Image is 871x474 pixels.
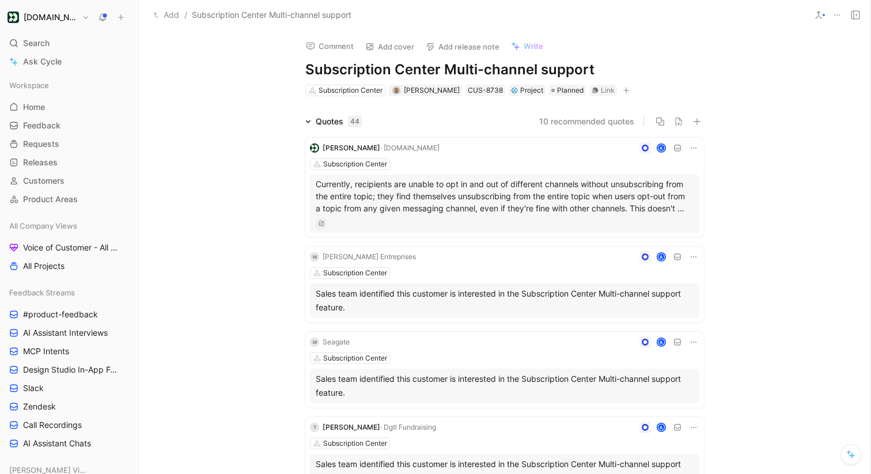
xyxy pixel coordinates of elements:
[549,85,586,96] div: Planned
[360,39,419,55] button: Add cover
[310,143,319,153] img: logo
[5,217,134,234] div: All Company Views
[23,194,78,205] span: Product Areas
[323,267,387,279] div: Subscription Center
[23,157,58,168] span: Releases
[468,85,503,96] div: CUS-8738
[5,239,134,256] a: Voice of Customer - All Areas
[23,309,98,320] span: #product-feedback
[5,172,134,189] a: Customers
[319,85,383,96] div: Subscription Center
[5,135,134,153] a: Requests
[348,116,362,127] div: 44
[5,117,134,134] a: Feedback
[23,327,108,339] span: AI Assistant Interviews
[658,253,665,261] div: A
[192,8,351,22] span: Subscription Center Multi-channel support
[9,220,77,232] span: All Company Views
[323,158,387,170] div: Subscription Center
[380,143,440,152] span: · [DOMAIN_NAME]
[7,12,19,23] img: Customer.io
[23,364,120,376] span: Design Studio In-App Feedback
[421,39,505,55] button: Add release note
[601,85,615,96] div: Link
[5,191,134,208] a: Product Areas
[511,85,543,96] div: Project
[5,284,134,301] div: Feedback Streams
[24,12,77,22] h1: [DOMAIN_NAME]
[316,287,694,314] div: Sales team identified this customer is interested in the Subscription Center Multi-channel suppor...
[23,401,56,412] span: Zendesk
[5,435,134,452] a: AI Assistant Chats
[404,86,460,94] span: [PERSON_NAME]
[301,115,366,128] div: Quotes44
[23,175,65,187] span: Customers
[310,423,319,432] div: T
[658,145,665,152] div: A
[9,79,49,91] span: Workspace
[393,87,399,93] img: avatar
[506,38,548,54] button: Write
[310,338,319,347] div: M
[658,424,665,431] div: A
[23,242,119,253] span: Voice of Customer - All Areas
[316,178,694,214] p: Currently, recipients are unable to opt in and out of different channels without unsubscribing fr...
[323,352,387,364] div: Subscription Center
[323,423,380,431] span: [PERSON_NAME]
[184,8,187,22] span: /
[557,85,584,96] span: Planned
[5,9,92,25] button: Customer.io[DOMAIN_NAME]
[5,306,134,323] a: #product-feedback
[5,217,134,275] div: All Company ViewsVoice of Customer - All AreasAll Projects
[5,416,134,434] a: Call Recordings
[5,77,134,94] div: Workspace
[5,361,134,378] a: Design Studio In-App Feedback
[5,35,134,52] div: Search
[323,336,350,348] div: Seagate
[23,101,45,113] span: Home
[5,154,134,171] a: Releases
[5,98,134,116] a: Home
[310,252,319,261] div: M
[323,251,416,263] div: [PERSON_NAME] Entreprises
[5,380,134,397] a: Slack
[509,85,546,96] div: 💠Project
[5,53,134,70] a: Ask Cycle
[380,423,436,431] span: · Dgtl Fundraising
[658,339,665,346] div: A
[539,115,634,128] button: 10 recommended quotes
[23,260,65,272] span: All Projects
[511,87,518,94] img: 💠
[5,257,134,275] a: All Projects
[316,372,694,400] div: Sales team identified this customer is interested in the Subscription Center Multi-channel suppor...
[23,138,59,150] span: Requests
[301,38,359,54] button: Comment
[524,41,543,51] span: Write
[23,419,82,431] span: Call Recordings
[150,8,182,22] button: Add
[23,55,62,69] span: Ask Cycle
[5,324,134,342] a: AI Assistant Interviews
[323,143,380,152] span: [PERSON_NAME]
[323,438,387,449] div: Subscription Center
[23,382,44,394] span: Slack
[305,60,704,79] h1: Subscription Center Multi-channel support
[23,120,60,131] span: Feedback
[23,438,91,449] span: AI Assistant Chats
[5,398,134,415] a: Zendesk
[23,36,50,50] span: Search
[316,115,362,128] div: Quotes
[23,346,69,357] span: MCP Intents
[5,284,134,452] div: Feedback Streams#product-feedbackAI Assistant InterviewsMCP IntentsDesign Studio In-App FeedbackS...
[9,287,75,298] span: Feedback Streams
[5,343,134,360] a: MCP Intents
